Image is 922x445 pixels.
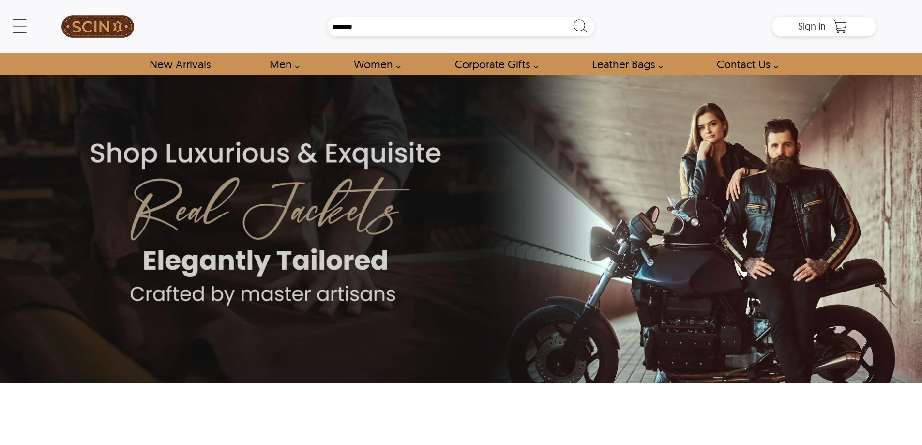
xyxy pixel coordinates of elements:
a: Shop Leather Corporate Gifts [444,53,544,75]
a: Sign in [798,23,826,31]
span: Sign in [798,20,826,32]
a: shop men's leather jackets [258,53,305,75]
img: SCIN [61,5,134,48]
a: Shop Leather Bags [581,53,668,75]
a: contact-us [706,53,784,75]
a: SCIN [46,5,150,48]
a: Shopping Cart [831,19,850,34]
a: Shop Women Leather Jackets [343,53,406,75]
a: Shop New Arrivals [138,53,221,75]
